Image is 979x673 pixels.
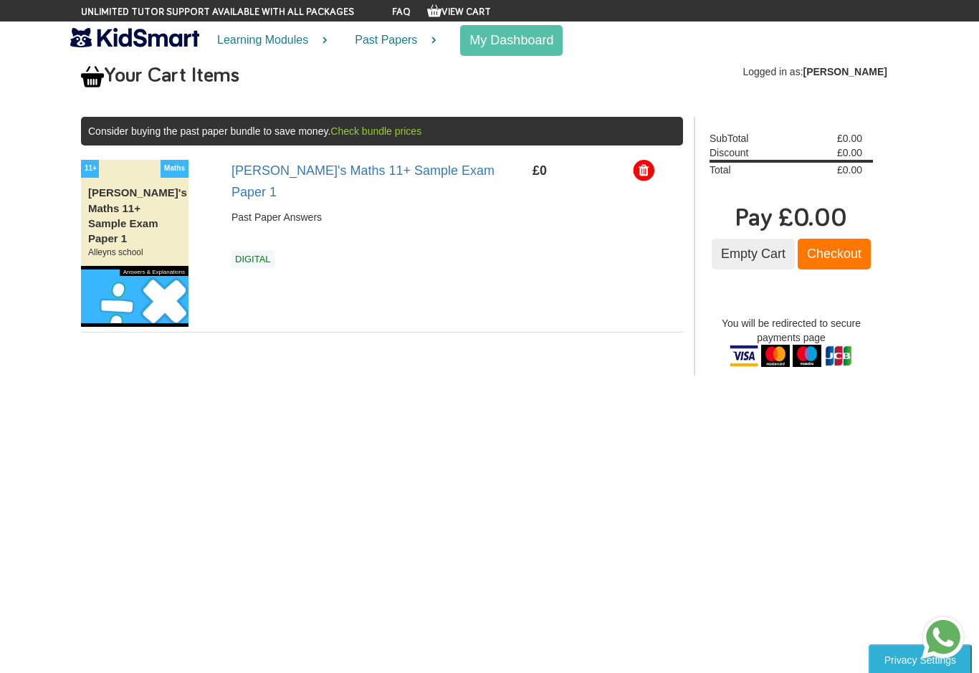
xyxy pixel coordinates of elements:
input: Empty Cart [712,239,795,269]
a: FAQ [392,7,411,17]
button: My Dashboard [460,25,563,56]
div: £0.00 [791,145,873,160]
div: £0.00 [791,131,873,145]
div: Discount [710,145,791,160]
b: £0 [533,163,547,178]
input: Checkout [798,239,871,269]
img: KidSmart logo [70,25,199,50]
div: Total [710,163,791,177]
span: Unlimited tutor support available with all packages [81,5,354,19]
b: [PERSON_NAME] [803,66,887,77]
img: pay with jcb card [824,345,853,367]
a: Check bundle prices [330,125,421,137]
div: [PERSON_NAME]'s Maths 11+ Sample Exam Paper 1 [81,178,188,247]
h2: Pay £0.00 [695,206,887,232]
div: You will be redirected to secure payments page [695,316,887,367]
img: deleteIcon.png [633,160,654,181]
div: Answers & Explanations [120,266,188,276]
img: Send whatsapp message to +442080035976 [922,616,965,659]
img: Your items in the shopping basket [427,4,441,18]
div: Maths [161,160,188,178]
div: SubTotal [710,131,791,145]
img: View items in your shopping basket [81,65,104,88]
h3: Your Cart Items [81,65,479,88]
a: Past Papers [337,22,446,59]
img: pay with mastercard [761,345,790,367]
a: [PERSON_NAME]'s Maths 11+ Sample Exam Paper 1 [231,163,495,199]
div: Consider buying the past paper bundle to save money. [81,117,683,145]
div: £0.00 [791,163,873,177]
a: Learning Modules [199,22,337,59]
div: Alleyns school [81,247,188,266]
a: View Cart [427,7,491,17]
img: pay with visa card [730,345,758,367]
span: DIGITAL [231,250,274,268]
div: Logged in as: [489,65,898,88]
div: 11+ [81,160,99,178]
img: pay with maestro card [793,345,821,367]
div: Past Paper Answers [231,210,522,224]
